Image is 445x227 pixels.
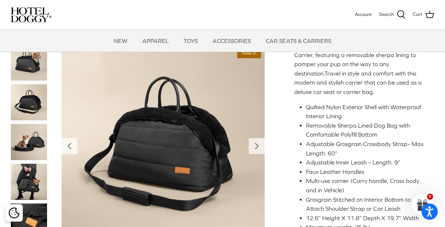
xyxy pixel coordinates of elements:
span: Travel in style and comfort with this modern and stylish carrier that can be used as a deluxe car... [294,70,422,95]
a: Cart [413,10,434,20]
span: Deluxe Car Seat & Carrier, featuring a removable sherpa lining to pamper your pup on the way to a... [294,42,421,77]
button: Previous [62,138,77,154]
span: Search [379,11,394,18]
li: Grosgrain Stitched on Interior Bottom to Attach Shoulder Strap or Car Leash [306,195,428,214]
button: Cookie policy [8,207,20,219]
a: CAR SEATS & CARRIERS [259,30,338,52]
span: New in [237,48,261,59]
button: Next [249,138,265,154]
li: Faux Leather Handles [306,167,428,177]
a: ACCESSORIES [206,30,257,52]
a: APPAREL [136,30,175,52]
li: Adjustable Inner Leash – Length: 9” [306,158,428,167]
li: Quilted Nylon Exterior Shell with Waterproof Interior Lining [306,103,428,121]
div: Cookie policy [5,204,23,222]
img: hoteldoggycom [11,7,51,22]
a: Account [355,11,372,18]
li: Removable Sherpa Lined Dog Bag with Comfortable Polyfill Bottom [306,121,428,140]
li: 12.6” Height X 11.8” Depth X 19.7” Width [306,214,428,223]
span: Account [355,12,372,17]
a: Search [379,10,406,20]
span: Cart [413,11,423,18]
a: TOYS [177,30,204,52]
a: NEW [107,30,134,52]
li: Adjustable Grosgrain Crossbody Strap– Max Length: 60” [306,140,428,158]
img: Cookie policy [9,207,20,218]
li: Multi-use carrier (Carry handle, Cross body and in Vehicle) [306,176,428,195]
